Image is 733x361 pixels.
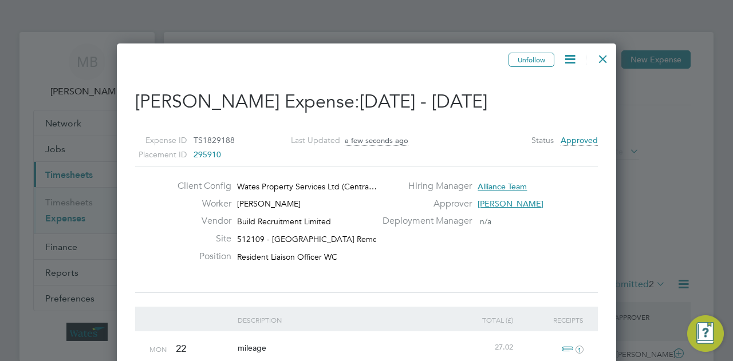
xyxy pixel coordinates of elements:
[168,180,231,192] label: Client Config
[531,133,554,148] label: Status
[376,198,472,210] label: Approver
[121,133,187,148] label: Expense ID
[168,233,231,245] label: Site
[168,251,231,263] label: Position
[478,181,527,192] span: Alliance Team
[237,234,393,244] span: 512109 - [GEOGRAPHIC_DATA] Remedials
[345,136,408,146] span: a few seconds ago
[121,148,187,162] label: Placement ID
[376,215,472,227] label: Deployment Manager
[237,216,331,227] span: Build Recruitment Limited
[360,90,487,113] span: [DATE] - [DATE]
[135,90,598,114] h2: [PERSON_NAME] Expense:
[176,343,186,355] span: 22
[238,343,266,353] span: mileage
[168,198,231,210] label: Worker
[235,307,446,333] div: Description
[376,180,472,192] label: Hiring Manager
[478,199,543,209] span: [PERSON_NAME]
[576,346,584,354] i: 1
[168,215,231,227] label: Vendor
[194,135,235,145] span: TS1829188
[495,342,513,352] span: 27.02
[274,133,340,148] label: Last Updated
[237,181,377,192] span: Wates Property Services Ltd (Centra…
[237,252,337,262] span: Resident Liaison Officer WC
[480,216,491,227] span: n/a
[194,149,221,160] span: 295910
[237,199,301,209] span: [PERSON_NAME]
[149,344,167,354] span: Mon
[446,307,516,333] div: Total (£)
[516,307,586,333] div: Receipts
[561,135,598,146] span: Approved
[509,53,554,68] button: Unfollow
[687,315,724,352] button: Engage Resource Center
